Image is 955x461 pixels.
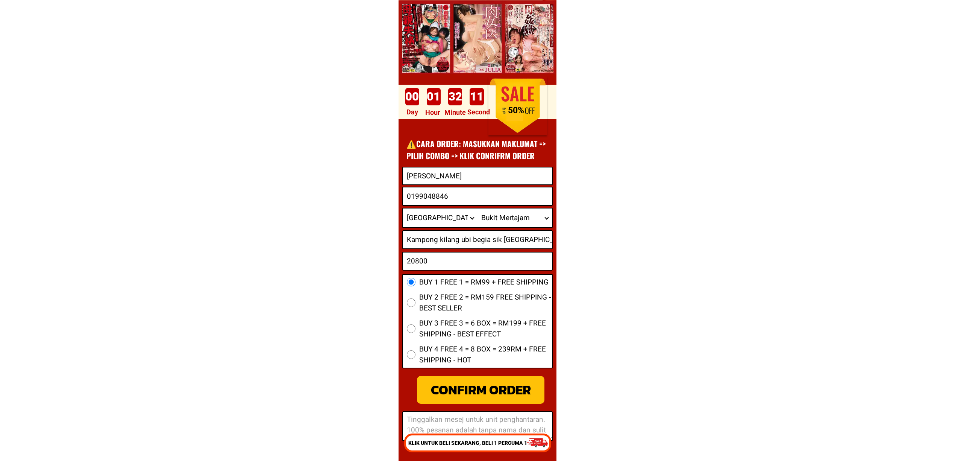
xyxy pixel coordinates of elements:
span: BUY 4 FREE 4 = 8 BOX = 239RM + FREE SHIPPING - HOT [419,344,552,365]
input: Input full_name [403,167,552,184]
h1: Second [467,107,491,117]
input: BUY 4 FREE 4 = 8 BOX = 239RM + FREE SHIPPING - HOT [407,350,415,359]
input: BUY 3 FREE 3 = 6 BOX = RM199 + FREE SHIPPING - BEST EFFECT [407,324,415,333]
p: Klik untuk beli sekarang, beli 1 percuma 1 [408,439,531,447]
h1: 50% [499,105,533,116]
span: BUY 1 FREE 1 = RM99 + FREE SHIPPING [419,277,549,288]
h1: Day [406,107,420,117]
h1: Hour [425,107,444,117]
input: BUY 2 FREE 2 = RM159 FREE SHIPPING - BEST SELLER [407,298,415,307]
h1: ⚠️️CARA ORDER: MASUKKAN MAKLUMAT => PILIH COMBO => KLIK CONRIFRM ORDER [406,138,550,161]
input: Input address [403,231,552,248]
input: Input phone_number [403,187,552,205]
span: BUY 2 FREE 2 = RM159 FREE SHIPPING - BEST SELLER [419,292,552,313]
input: Input text_input_1 [403,253,552,270]
span: BUY 3 FREE 3 = 6 BOX = RM199 + FREE SHIPPING - BEST EFFECT [419,318,552,339]
select: Select district [477,208,552,227]
select: Select province [403,208,477,227]
div: CONFIRM ORDER [417,380,544,400]
h1: Minute [444,107,467,117]
input: BUY 1 FREE 1 = RM99 + FREE SHIPPING [407,278,415,286]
